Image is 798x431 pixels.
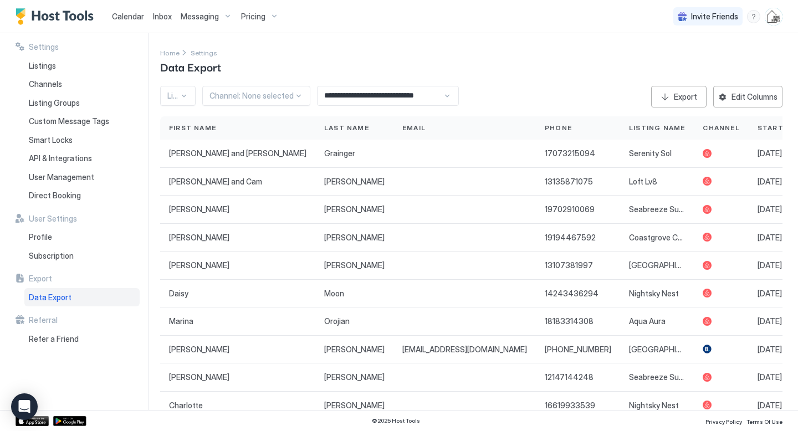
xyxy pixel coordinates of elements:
span: Export [29,274,52,284]
span: [DATE] [758,260,782,270]
span: 16619933539 [545,401,595,411]
span: [DATE] [758,233,782,243]
a: Calendar [112,11,144,22]
span: Data Export [160,58,221,75]
span: API & Integrations [29,153,92,163]
span: Smart Locks [29,135,73,145]
div: Open Intercom Messenger [11,393,38,420]
span: Refer a Friend [29,334,79,344]
span: Nightsky Nest [629,401,679,411]
span: Nightsky Nest [629,289,679,299]
span: Grainger [324,148,355,158]
a: Subscription [24,247,140,265]
span: Messaging [181,12,219,22]
span: [DATE] [758,148,782,158]
div: menu [747,10,760,23]
span: 13107381997 [545,260,593,270]
span: Direct Booking [29,191,81,201]
span: [PERSON_NAME] [169,233,229,243]
span: Home [160,49,180,57]
span: [DATE] [758,204,782,214]
span: [PERSON_NAME] [324,204,385,214]
a: Inbox [153,11,172,22]
span: Settings [29,42,59,52]
span: Referral [29,315,58,325]
a: Settings [191,47,217,58]
span: Seabreeze Sueños [629,372,685,382]
a: Smart Locks [24,131,140,150]
span: [PERSON_NAME] [324,177,385,187]
span: Moon [324,289,344,299]
a: Home [160,47,180,58]
span: Coastgrove Cottage [629,233,685,243]
div: User profile [765,8,782,25]
span: Last Name [324,123,369,133]
span: [DATE] [758,289,782,299]
span: 17073215094 [545,148,595,158]
a: API & Integrations [24,149,140,168]
input: Input Field [318,86,443,105]
span: [PERSON_NAME] and [PERSON_NAME] [169,148,306,158]
div: Edit Columns [731,91,777,102]
span: Custom Message Tags [29,116,109,126]
a: App Store [16,416,49,426]
span: Calendar [112,12,144,21]
a: Host Tools Logo [16,8,99,25]
span: Listing Name [629,123,685,133]
span: Loft Lv8 [629,177,657,187]
span: User Management [29,172,94,182]
button: Edit Columns [713,86,782,107]
span: Charlotte [169,401,203,411]
span: Inbox [153,12,172,21]
span: Phone [545,123,572,133]
span: [DATE] [758,372,782,382]
a: Custom Message Tags [24,112,140,131]
span: [PERSON_NAME] [324,233,385,243]
span: Email [402,123,426,133]
a: Privacy Policy [705,415,742,427]
span: Daisy [169,289,188,299]
span: [GEOGRAPHIC_DATA] [629,345,685,355]
span: Listing Groups [29,98,80,108]
div: Export [674,91,697,102]
span: Orojian [324,316,350,326]
span: 19194467592 [545,233,596,243]
span: Terms Of Use [746,418,782,425]
span: Data Export [29,293,71,302]
span: Channels [29,79,62,89]
a: Channels [24,75,140,94]
span: [EMAIL_ADDRESS][DOMAIN_NAME] [402,345,527,355]
span: 12147144248 [545,372,594,382]
div: Breadcrumb [160,47,180,58]
a: Data Export [24,288,140,307]
span: Channel [703,123,739,133]
span: Invite Friends [691,12,738,22]
span: [PERSON_NAME] [169,204,229,214]
span: [GEOGRAPHIC_DATA] [629,260,685,270]
span: 14243436294 [545,289,598,299]
a: Listings [24,57,140,75]
a: Refer a Friend [24,330,140,348]
span: Pricing [241,12,265,22]
span: [PERSON_NAME] [169,345,229,355]
a: User Management [24,168,140,187]
span: 18183314308 [545,316,594,326]
span: [PERSON_NAME] [169,372,229,382]
span: Marina [169,316,193,326]
a: Google Play Store [53,416,86,426]
a: Profile [24,228,140,247]
span: Subscription [29,251,74,261]
a: Listing Groups [24,94,140,112]
span: 19702910069 [545,204,595,214]
span: User Settings [29,214,77,224]
span: Listings [29,61,56,71]
span: Seabreeze Sueños [629,204,685,214]
div: Breadcrumb [191,47,217,58]
span: Privacy Policy [705,418,742,425]
span: 13135871075 [545,177,593,187]
span: Aqua Aura [629,316,666,326]
span: Profile [29,232,52,242]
